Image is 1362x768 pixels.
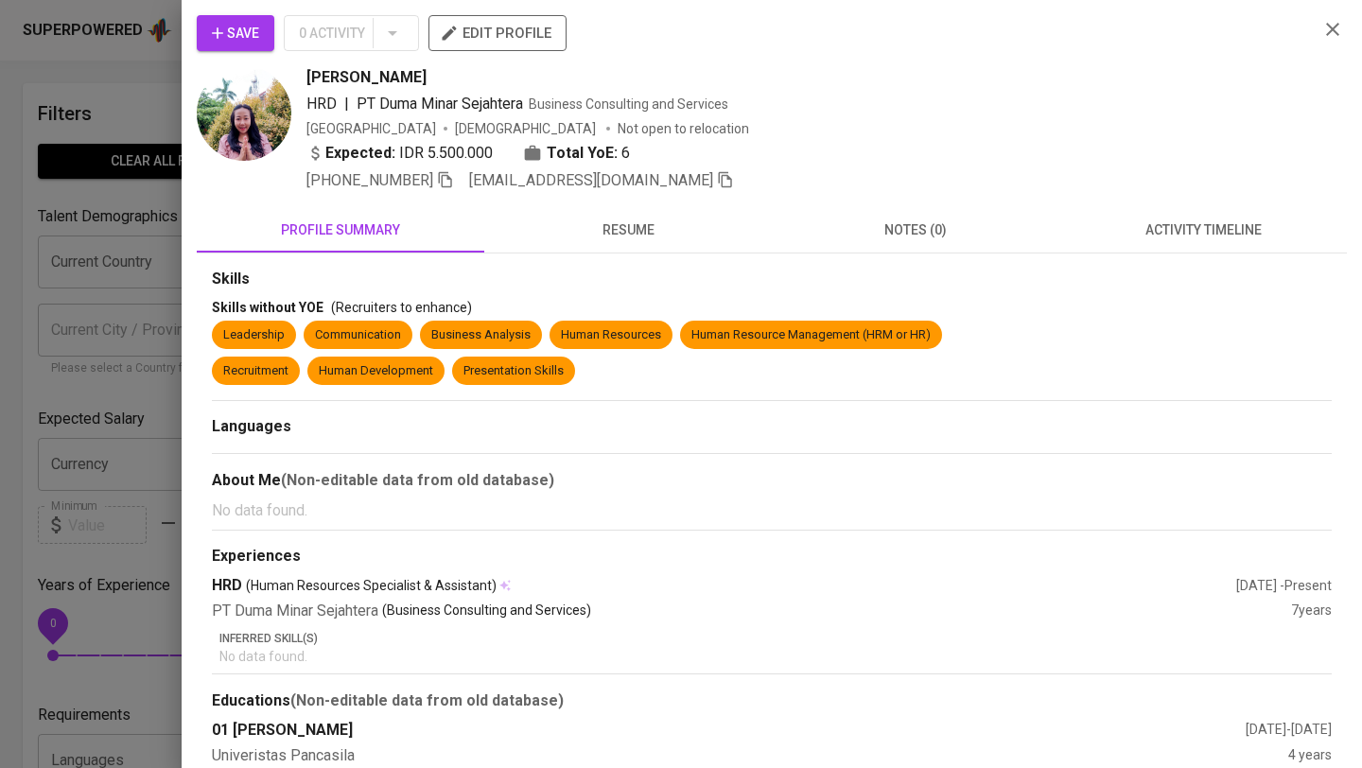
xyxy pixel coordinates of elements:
[1288,745,1332,767] div: 4 years
[306,95,337,113] span: HRD
[331,300,472,315] span: (Recruiters to enhance)
[246,576,497,595] span: (Human Resources Specialist & Assistant)
[219,630,1332,647] p: Inferred Skill(s)
[212,499,1332,522] p: No data found.
[212,601,1291,622] div: PT Duma Minar Sejahtera
[223,326,285,344] div: Leadership
[219,647,1332,666] p: No data found.
[212,469,1332,492] div: About Me
[561,326,661,344] div: Human Resources
[455,119,599,138] span: [DEMOGRAPHIC_DATA]
[529,96,728,112] span: Business Consulting and Services
[212,22,259,45] span: Save
[621,142,630,165] span: 6
[1246,722,1332,737] span: [DATE] - [DATE]
[212,269,1332,290] div: Skills
[315,326,401,344] div: Communication
[212,575,1236,597] div: HRD
[1236,576,1332,595] div: [DATE] - Present
[469,171,713,189] span: [EMAIL_ADDRESS][DOMAIN_NAME]
[325,142,395,165] b: Expected:
[382,601,591,622] p: (Business Consulting and Services)
[357,95,523,113] span: PT Duma Minar Sejahtera
[431,326,531,344] div: Business Analysis
[783,218,1048,242] span: notes (0)
[306,171,433,189] span: [PHONE_NUMBER]
[618,119,749,138] p: Not open to relocation
[1071,218,1336,242] span: activity timeline
[281,471,554,489] b: (Non-editable data from old database)
[212,416,1332,438] div: Languages
[212,720,1246,742] div: 01 [PERSON_NAME]
[290,691,564,709] b: (Non-editable data from old database)
[306,142,493,165] div: IDR 5.500.000
[212,745,1288,767] div: Univeristas Pancasila
[463,362,564,380] div: Presentation Skills
[223,362,288,380] div: Recruitment
[212,546,1332,567] div: Experiences
[306,66,427,89] span: [PERSON_NAME]
[691,326,931,344] div: Human Resource Management (HRM or HR)
[344,93,349,115] span: |
[428,25,567,40] a: edit profile
[547,142,618,165] b: Total YoE:
[197,66,291,161] img: dc877c9592598538da2c8ce8ce8f8bc2.jpg
[212,300,323,315] span: Skills without YOE
[444,21,551,45] span: edit profile
[208,218,473,242] span: profile summary
[197,15,274,51] button: Save
[212,689,1332,712] div: Educations
[319,362,433,380] div: Human Development
[428,15,567,51] button: edit profile
[306,119,436,138] div: [GEOGRAPHIC_DATA]
[1291,601,1332,622] div: 7 years
[496,218,760,242] span: resume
